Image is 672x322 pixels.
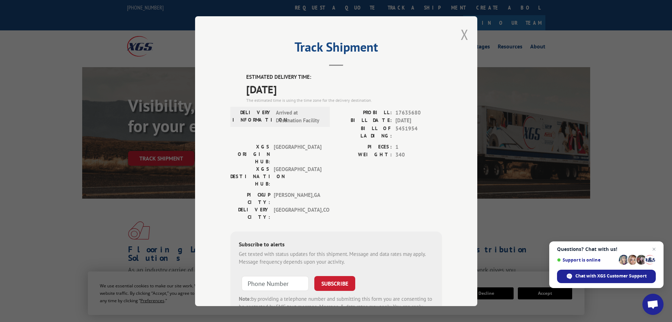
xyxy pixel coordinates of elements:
label: DELIVERY CITY: [230,206,270,221]
span: [GEOGRAPHIC_DATA] [274,165,321,187]
button: SUBSCRIBE [314,276,355,291]
button: Close modal [461,25,468,44]
span: Support is online [557,257,616,263]
label: PROBILL: [336,109,392,117]
div: Chat with XGS Customer Support [557,270,656,283]
label: WEIGHT: [336,151,392,159]
label: PIECES: [336,143,392,151]
label: ESTIMATED DELIVERY TIME: [246,73,442,81]
span: 340 [395,151,442,159]
span: Chat with XGS Customer Support [575,273,647,279]
input: Phone Number [242,276,309,291]
div: Open chat [642,294,664,315]
span: [PERSON_NAME] , GA [274,191,321,206]
span: Close chat [650,245,658,253]
label: XGS ORIGIN HUB: [230,143,270,165]
div: Get texted with status updates for this shipment. Message and data rates may apply. Message frequ... [239,250,434,266]
span: 17635680 [395,109,442,117]
label: XGS DESTINATION HUB: [230,165,270,187]
div: by providing a telephone number and submitting this form you are consenting to be contacted by SM... [239,295,434,319]
label: DELIVERY INFORMATION: [232,109,272,124]
div: Subscribe to alerts [239,240,434,250]
label: PICKUP CITY: [230,191,270,206]
span: [GEOGRAPHIC_DATA] [274,143,321,165]
h2: Track Shipment [230,42,442,55]
span: 5451954 [395,124,442,139]
span: Arrived at Destination Facility [276,109,323,124]
span: [GEOGRAPHIC_DATA] , CO [274,206,321,221]
div: The estimated time is using the time zone for the delivery destination. [246,97,442,103]
label: BILL DATE: [336,117,392,125]
span: [DATE] [395,117,442,125]
span: Questions? Chat with us! [557,246,656,252]
strong: Note: [239,295,251,302]
span: [DATE] [246,81,442,97]
label: BILL OF LADING: [336,124,392,139]
span: 1 [395,143,442,151]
